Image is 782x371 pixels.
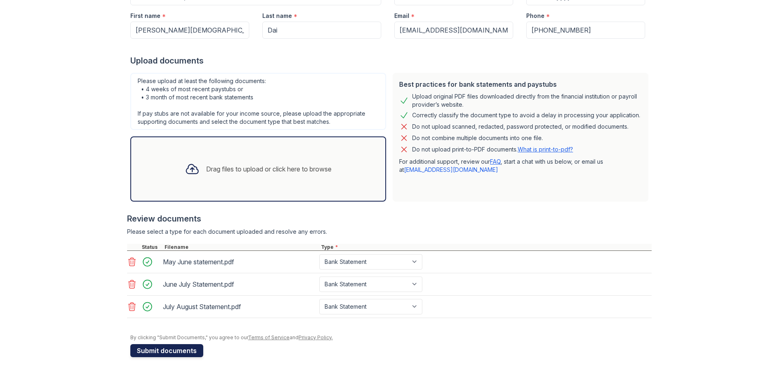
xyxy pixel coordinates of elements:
[319,244,652,250] div: Type
[412,122,628,132] div: Do not upload scanned, redacted, password protected, or modified documents.
[127,213,652,224] div: Review documents
[399,79,642,89] div: Best practices for bank statements and paystubs
[130,344,203,357] button: Submit documents
[130,12,160,20] label: First name
[412,92,642,109] div: Upload original PDF files downloaded directly from the financial institution or payroll provider’...
[412,110,640,120] div: Correctly classify the document type to avoid a delay in processing your application.
[127,228,652,236] div: Please select a type for each document uploaded and resolve any errors.
[163,300,316,313] div: July August Statement.pdf
[163,278,316,291] div: June July Statement.pdf
[299,334,333,340] a: Privacy Policy.
[490,158,501,165] a: FAQ
[412,133,543,143] div: Do not combine multiple documents into one file.
[130,55,652,66] div: Upload documents
[518,146,573,153] a: What is print-to-pdf?
[163,244,319,250] div: Filename
[206,164,332,174] div: Drag files to upload or click here to browse
[394,12,409,20] label: Email
[399,158,642,174] p: For additional support, review our , start a chat with us below, or email us at
[404,166,498,173] a: [EMAIL_ADDRESS][DOMAIN_NAME]
[526,12,545,20] label: Phone
[130,334,652,341] div: By clicking "Submit Documents," you agree to our and
[262,12,292,20] label: Last name
[412,145,573,154] p: Do not upload print-to-PDF documents.
[130,73,386,130] div: Please upload at least the following documents: • 4 weeks of most recent paystubs or • 3 month of...
[140,244,163,250] div: Status
[163,255,316,268] div: May June statement.pdf
[248,334,290,340] a: Terms of Service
